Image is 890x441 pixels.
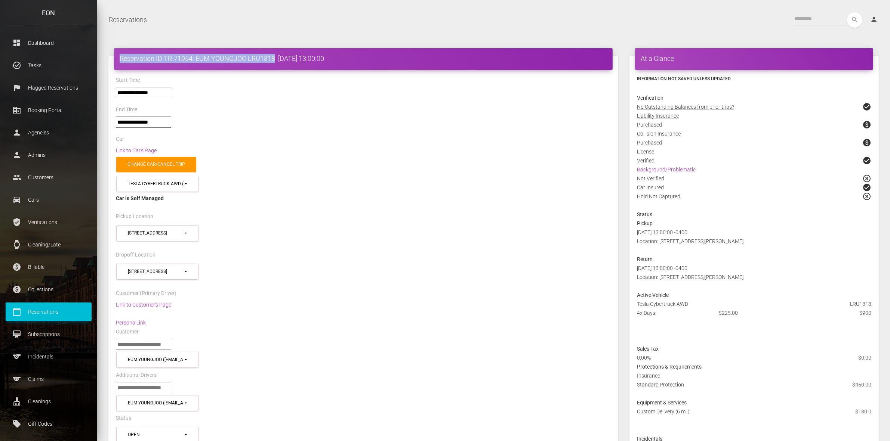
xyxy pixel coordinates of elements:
[6,123,92,142] a: person Agencies
[6,280,92,299] a: paid Collections
[631,353,795,362] div: 0.00%
[128,230,184,236] div: [STREET_ADDRESS]
[11,172,86,183] p: Customers
[631,138,877,147] div: Purchased
[637,167,696,173] a: Background/Problematic
[862,138,871,147] span: paid
[6,78,92,97] a: flag Flagged Reservations
[6,235,92,254] a: watch Cleaning/Late
[862,192,871,201] span: highlight_off
[6,213,92,232] a: verified_user Verifications
[631,183,877,192] div: Car Insured
[6,56,92,75] a: task_alt Tasks
[116,352,198,368] button: EUM YOUNGJOO (dmadudwn0604@gmail.com)
[850,299,871,308] span: LRU1318
[637,104,734,110] u: No Outstanding Balances from prior trips?
[11,418,86,429] p: Gift Codes
[116,194,611,203] div: Car is Self Managed
[6,347,92,366] a: sports Incidentals
[641,54,868,63] h4: At a Glance
[862,183,871,192] span: check_circle
[637,373,660,379] u: Insurance
[637,131,681,137] u: Collision Insurance
[116,136,124,143] label: Car
[637,409,691,414] span: Custom Delivery (6 mi.):
[6,370,92,388] a: sports Claims
[11,105,86,116] p: Booking Portal
[637,256,653,262] strong: Return
[116,320,146,326] a: Persona Link
[116,225,198,241] button: 103 Tysen Street (10301)
[116,157,196,172] a: Change car/cancel trip
[631,380,877,398] div: Standard Protection
[847,12,862,28] button: search
[128,357,184,363] div: EUM YOUNGJOO ([EMAIL_ADDRESS][DOMAIN_NAME])
[859,308,871,317] span: $900
[11,60,86,71] p: Tasks
[11,396,86,407] p: Cleanings
[637,229,743,244] span: [DATE] 13:00:00 -0400 Location: [STREET_ADDRESS][PERSON_NAME]
[6,392,92,411] a: cleaning_services Cleanings
[862,102,871,111] span: check_circle
[637,364,702,370] strong: Protections & Requirements
[6,258,92,276] a: paid Billable
[858,353,871,362] span: $0.00
[713,308,795,317] div: $225.00
[11,329,86,340] p: Subscriptions
[11,351,86,362] p: Incidentals
[6,34,92,52] a: dashboard Dashboard
[116,414,131,422] label: Status
[631,120,877,129] div: Purchased
[6,414,92,433] a: local_offer Gift Codes
[116,302,171,308] a: Link to Customer's Page
[11,373,86,385] p: Claims
[855,407,871,416] span: $180.0
[637,346,659,352] strong: Sales Tax
[631,299,877,308] div: Tesla Cybertruck AWD
[11,149,86,161] p: Admins
[11,284,86,295] p: Collections
[637,95,663,101] strong: Verification
[637,75,871,82] h6: Information not saved unless updated
[116,372,157,379] label: Additional Drivers
[116,395,198,411] button: EUM YOUNGJOO (dmadudwn0604@gmail.com)
[631,156,877,165] div: Verified
[852,380,871,389] span: $450.00
[116,213,153,220] label: Pickup Location
[11,306,86,317] p: Reservations
[637,292,669,298] strong: Active Vehicle
[6,146,92,164] a: person Admins
[6,101,92,119] a: corporate_fare Booking Portal
[6,325,92,344] a: card_membership Subscriptions
[128,432,184,438] div: Open
[631,308,713,317] div: 4x Days:
[637,265,743,280] span: [DATE] 13:00:00 -0400 Location: [STREET_ADDRESS][PERSON_NAME]
[116,251,155,259] label: Dropoff Location
[128,268,184,275] div: [STREET_ADDRESS]
[631,192,877,210] div: Hold Not Captured
[11,239,86,250] p: Cleaning/Late
[637,220,653,226] strong: Pickup
[116,106,137,114] label: End Time
[631,174,877,183] div: Not Verified
[637,400,687,406] strong: Equipment & Services
[862,156,871,165] span: check_circle
[637,211,652,217] strong: Status
[116,290,176,297] label: Customer (Primary Driver)
[116,328,139,336] label: Customer
[6,190,92,209] a: drive_eta Cars
[11,37,86,49] p: Dashboard
[116,264,198,280] button: 103 Tysen Street (10301)
[11,127,86,138] p: Agencies
[128,400,184,406] div: EUM YOUNGJOO ([EMAIL_ADDRESS][DOMAIN_NAME])
[116,77,140,84] label: Start Time
[11,194,86,205] p: Cars
[109,10,147,29] a: Reservations
[11,217,86,228] p: Verifications
[116,176,198,192] button: Tesla Cybertruck AWD (LRU1318 in 10301)
[865,12,884,27] a: person
[862,174,871,183] span: highlight_off
[6,168,92,187] a: people Customers
[120,54,607,63] h4: Reservation ID TR-71954: EUM YOUNGJOO LRU1318 [DATE] 13:00:00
